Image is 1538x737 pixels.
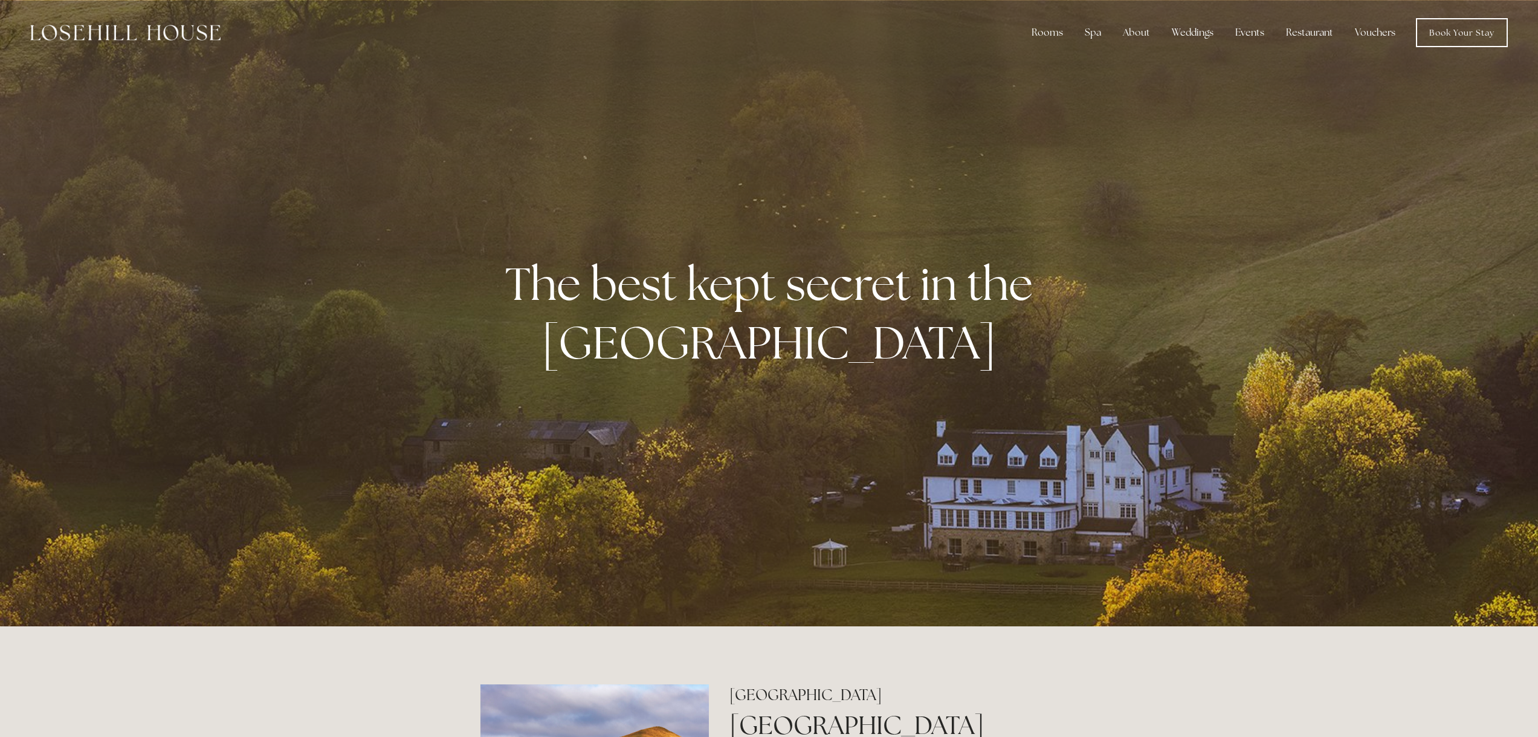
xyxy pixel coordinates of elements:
strong: The best kept secret in the [GEOGRAPHIC_DATA] [505,254,1042,372]
div: About [1113,21,1160,45]
img: Losehill House [30,25,221,41]
a: Vouchers [1345,21,1405,45]
div: Restaurant [1276,21,1343,45]
div: Weddings [1162,21,1223,45]
div: Spa [1075,21,1111,45]
div: Rooms [1022,21,1073,45]
h2: [GEOGRAPHIC_DATA] [729,684,1058,706]
div: Events [1226,21,1274,45]
a: Book Your Stay [1416,18,1508,47]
